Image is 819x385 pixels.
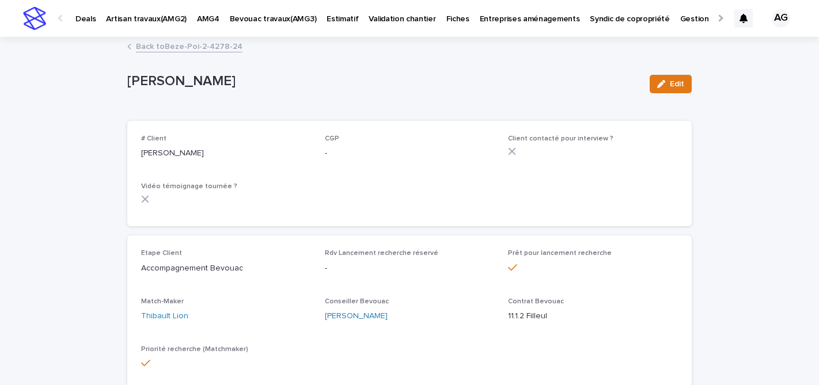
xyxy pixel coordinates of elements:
[508,250,612,257] span: Prêt pour lancement recherche
[141,147,311,159] p: [PERSON_NAME]
[325,135,339,142] span: CGP
[325,298,389,305] span: Conseiller Bevouac
[508,135,613,142] span: Client contacté pour interview ?
[141,135,166,142] span: # Client
[136,39,242,52] a: Back toBeze-Poi-2-4278-24
[325,262,495,275] p: -
[325,250,438,257] span: Rdv Lancement recherche réservé
[325,310,388,322] a: [PERSON_NAME]
[141,250,182,257] span: Etape Client
[141,346,248,353] span: Priorité recherche (Matchmaker)
[141,183,237,190] span: Vidéo témoignage tournée ?
[23,7,46,30] img: stacker-logo-s-only.png
[141,262,311,275] p: Accompagnement Bevouac
[141,298,184,305] span: Match-Maker
[508,298,564,305] span: Contrat Bevouac
[670,80,684,88] span: Edit
[141,310,188,322] a: Thibault Lion
[508,310,678,322] p: 11.1.2 Filleul
[650,75,692,93] button: Edit
[127,73,640,90] p: [PERSON_NAME]
[325,147,495,159] p: -
[772,9,790,28] div: AG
